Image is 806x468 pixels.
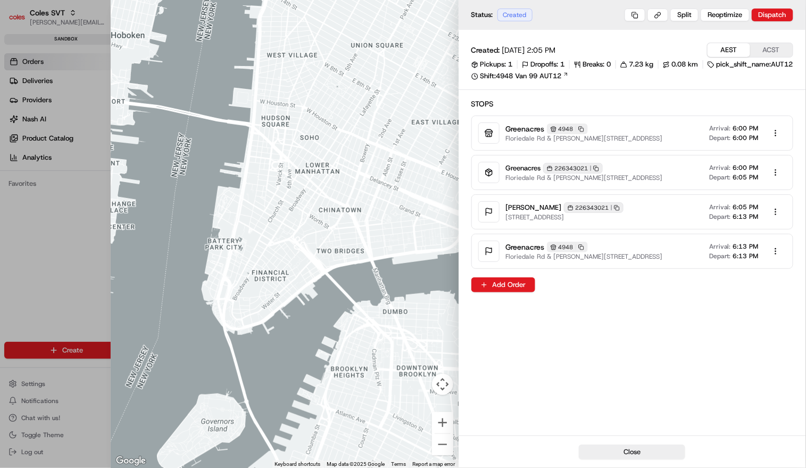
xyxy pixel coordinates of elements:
span: Depart: [709,134,731,142]
div: 💻 [90,155,98,163]
span: Created: [471,45,500,55]
a: Open this area in Google Maps (opens a new window) [113,454,148,468]
img: Google [113,454,148,468]
span: 6:05 PM [733,203,759,211]
span: Depart: [709,252,731,260]
span: 0.08 km [672,60,699,69]
div: Created [497,9,533,21]
span: 6:00 PM [733,134,759,142]
button: AEST [708,43,750,57]
div: Start new chat [36,101,175,112]
button: Keyboard shortcuts [275,461,321,468]
span: Pickups: [480,60,506,69]
a: Shift:4948 Van 99 AUT12 [471,71,794,81]
span: 6:00 PM [733,124,759,133]
div: 226343021 [543,163,603,174]
span: 6:13 PM [733,252,759,260]
span: Pylon [106,180,129,188]
div: pick_shift_name:AUT12 [708,60,793,69]
span: 6:00 PM [733,163,759,172]
a: Powered byPylon [75,179,129,188]
span: [DATE] 2:05 PM [502,45,556,55]
span: Knowledge Base [21,154,81,165]
span: [STREET_ADDRESS] [506,213,624,221]
button: Split [670,9,699,21]
span: 6:05 PM [733,173,759,182]
span: Map data ©2025 Google [327,461,385,467]
span: Arrival: [709,203,731,211]
a: Terms (opens in new tab) [392,461,406,467]
button: ACST [750,43,793,57]
span: 6:13 PM [733,212,759,221]
span: 1 [561,60,565,69]
span: Arrival: [709,124,731,133]
div: 226343021 [564,202,624,213]
a: Report a map error [413,461,455,467]
span: Breaks: [583,60,605,69]
h2: Stops [471,98,794,109]
button: Zoom in [432,412,453,433]
div: Status: [471,9,536,21]
span: Greenacres [506,242,545,252]
button: Dispatch [752,9,793,21]
span: 6:13 PM [733,242,759,251]
span: Greenacres [506,124,545,134]
span: Depart: [709,212,731,221]
span: Arrival: [709,163,731,172]
span: Greenacres [506,163,541,173]
button: Zoom out [432,434,453,455]
button: Reoptimize [701,9,750,21]
a: 💻API Documentation [86,150,175,169]
span: Floriedale Rd & [PERSON_NAME][STREET_ADDRESS] [506,174,663,182]
div: We're available if you need us! [36,112,135,120]
div: 4948 [547,242,588,252]
span: Dropoffs: [531,60,559,69]
span: Floriedale Rd & [PERSON_NAME][STREET_ADDRESS] [506,134,663,143]
div: 4948 [547,124,588,134]
span: 1 [509,60,513,69]
span: API Documentation [101,154,171,165]
a: 📗Knowledge Base [6,150,86,169]
span: [PERSON_NAME] [506,203,562,212]
button: Close [579,445,685,459]
input: Clear [28,68,176,79]
button: Add Order [471,277,535,292]
span: Arrival: [709,242,731,251]
img: Nash [11,10,32,31]
div: 📗 [11,155,19,163]
span: 7.23 kg [629,60,654,69]
button: Map camera controls [432,374,453,395]
span: 0 [607,60,611,69]
p: Welcome 👋 [11,42,194,59]
img: 1736555255976-a54dd68f-1ca7-489b-9aae-adbdc363a1c4 [11,101,30,120]
button: Start new chat [181,104,194,117]
span: Floriedale Rd & [PERSON_NAME][STREET_ADDRESS] [506,252,663,261]
span: Depart: [709,173,731,182]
